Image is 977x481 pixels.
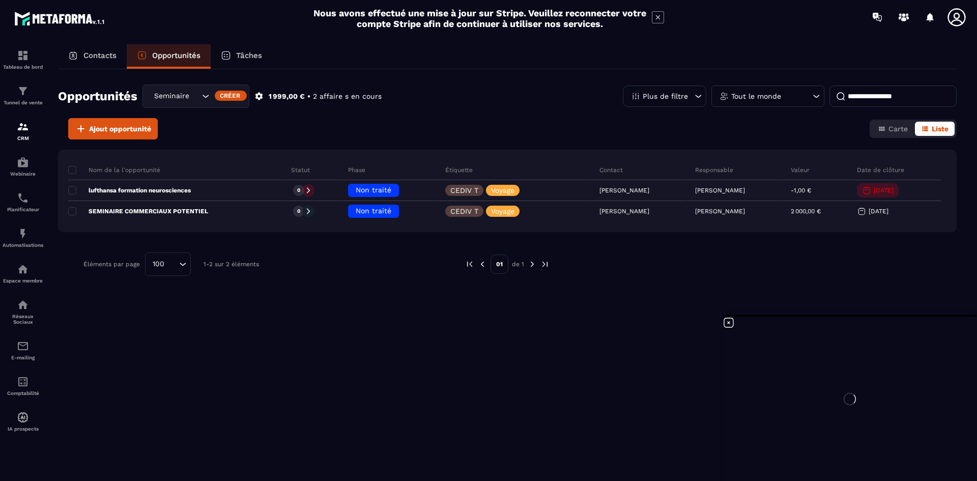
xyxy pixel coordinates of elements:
[872,122,914,136] button: Carte
[791,187,811,194] p: -1,00 €
[3,314,43,325] p: Réseaux Sociaux
[3,135,43,141] p: CRM
[874,187,894,194] p: [DATE]
[127,44,211,69] a: Opportunités
[68,186,191,194] p: lufthansa formation neurosciences
[3,390,43,396] p: Comptabilité
[17,156,29,168] img: automations
[313,92,382,101] p: 2 affaire s en cours
[17,299,29,311] img: social-network
[445,166,473,174] p: Étiquette
[145,252,191,276] div: Search for option
[17,411,29,423] img: automations
[356,186,391,194] span: Non traité
[3,113,43,149] a: formationformationCRM
[83,51,117,60] p: Contacts
[491,187,514,194] p: Voyage
[731,93,781,100] p: Tout le monde
[17,228,29,240] img: automations
[3,426,43,432] p: IA prospects
[89,124,151,134] span: Ajout opportunité
[491,208,514,215] p: Voyage
[215,91,247,101] div: Créer
[3,291,43,332] a: social-networksocial-networkRéseaux Sociaux
[58,44,127,69] a: Contacts
[17,340,29,352] img: email
[3,64,43,70] p: Tableau de bord
[149,259,168,270] span: 100
[3,220,43,256] a: automationsautomationsAutomatisations
[17,376,29,388] img: accountant
[857,166,904,174] p: Date de clôture
[291,166,310,174] p: Statut
[3,77,43,113] a: formationformationTunnel de vente
[695,187,745,194] p: [PERSON_NAME]
[348,166,365,174] p: Phase
[269,92,305,101] p: 1 999,00 €
[540,260,550,269] img: next
[695,166,733,174] p: Responsable
[3,100,43,105] p: Tunnel de vente
[3,256,43,291] a: automationsautomationsEspace membre
[168,259,177,270] input: Search for option
[888,125,908,133] span: Carte
[512,260,524,268] p: de 1
[791,166,810,174] p: Valeur
[211,44,272,69] a: Tâches
[915,122,955,136] button: Liste
[356,207,391,215] span: Non traité
[204,261,259,268] p: 1-2 sur 2 éléments
[14,9,106,27] img: logo
[152,51,200,60] p: Opportunités
[236,51,262,60] p: Tâches
[297,187,300,194] p: 0
[17,85,29,97] img: formation
[68,118,158,139] button: Ajout opportunité
[450,187,478,194] p: CEDIV T
[3,184,43,220] a: schedulerschedulerPlanificateur
[313,8,647,29] h2: Nous avons effectué une mise à jour sur Stripe. Veuillez reconnecter votre compte Stripe afin de ...
[3,278,43,284] p: Espace membre
[297,208,300,215] p: 0
[142,84,249,108] div: Search for option
[478,260,487,269] img: prev
[68,166,160,174] p: Nom de la l'opportunité
[83,261,140,268] p: Éléments par page
[307,92,310,101] p: •
[869,208,888,215] p: [DATE]
[695,208,745,215] p: [PERSON_NAME]
[791,208,821,215] p: 2 000,00 €
[932,125,949,133] span: Liste
[189,91,199,102] input: Search for option
[599,166,623,174] p: Contact
[17,121,29,133] img: formation
[58,86,137,106] h2: Opportunités
[3,355,43,360] p: E-mailing
[68,207,208,215] p: SEMINAIRE COMMERCIAUX POTENTIEL
[152,91,189,102] span: Seminaire neurosciences B1
[17,49,29,62] img: formation
[465,260,474,269] img: prev
[450,208,478,215] p: CEDIV T
[17,192,29,204] img: scheduler
[3,149,43,184] a: automationsautomationsWebinaire
[17,263,29,275] img: automations
[491,254,508,274] p: 01
[528,260,537,269] img: next
[3,207,43,212] p: Planificateur
[3,171,43,177] p: Webinaire
[3,242,43,248] p: Automatisations
[3,368,43,404] a: accountantaccountantComptabilité
[643,93,688,100] p: Plus de filtre
[3,42,43,77] a: formationformationTableau de bord
[3,332,43,368] a: emailemailE-mailing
